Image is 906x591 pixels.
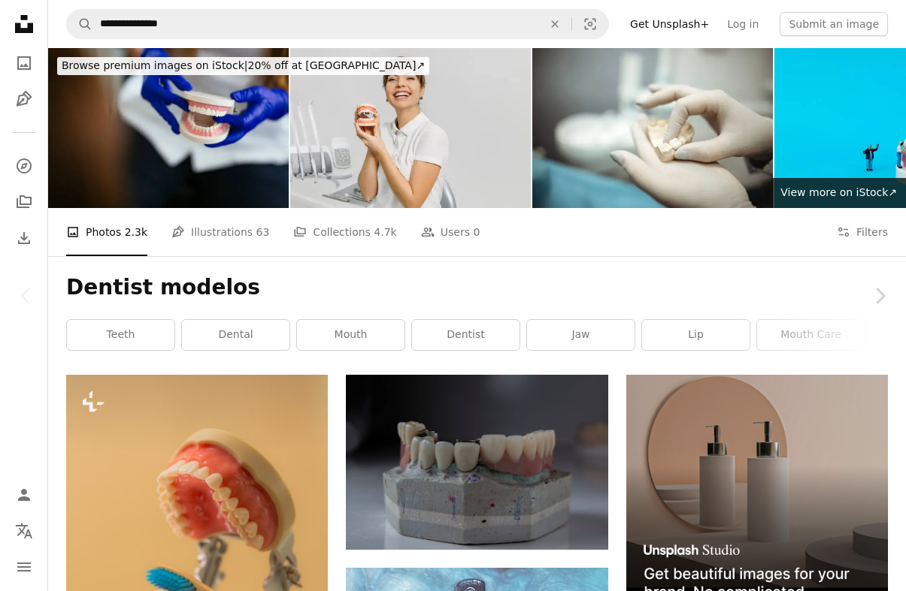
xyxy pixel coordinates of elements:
img: Dentist holding denture [48,48,289,208]
span: 20% off at [GEOGRAPHIC_DATA] ↗ [62,59,425,71]
button: Menu [9,552,39,582]
a: Explore [9,151,39,181]
span: View more on iStock ↗ [780,186,897,198]
h1: Dentist modelos [66,274,888,301]
img: Checking Dental Impression [532,48,773,208]
span: 4.7k [374,224,396,240]
button: Visual search [572,10,608,38]
a: Log in / Sign up [9,480,39,510]
a: View more on iStock↗ [771,178,906,208]
a: dental [182,320,289,350]
a: Browse premium images on iStock|20% off at [GEOGRAPHIC_DATA]↗ [48,48,438,84]
button: Clear [538,10,571,38]
a: Collections [9,187,39,217]
a: mouth care [757,320,865,350]
a: Get Unsplash+ [621,12,718,36]
a: Illustrations 63 [171,208,269,256]
a: Log in [718,12,768,36]
a: dentist [412,320,520,350]
a: Next [853,224,906,368]
span: 63 [256,224,270,240]
span: Browse premium images on iStock | [62,59,247,71]
form: Find visuals sitewide [66,9,609,39]
button: Submit an image [780,12,888,36]
button: Search Unsplash [67,10,92,38]
a: jaw [527,320,635,350]
a: Users 0 [421,208,480,256]
a: lip [642,320,750,350]
img: Smiling woman dentist with mock-up of human jaws on white background. Banner for dental theme. Co... [290,48,531,208]
button: Language [9,516,39,546]
img: a close up of a tooth model on a table [346,375,608,550]
span: 0 [473,224,480,240]
a: A toothbrush cleans a dental model. [66,564,328,577]
a: Collections 4.7k [293,208,396,256]
a: Illustrations [9,84,39,114]
a: Photos [9,48,39,78]
a: teeth [67,320,174,350]
a: a close up of a tooth model on a table [346,455,608,469]
a: mouth [297,320,405,350]
button: Filters [837,208,888,256]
